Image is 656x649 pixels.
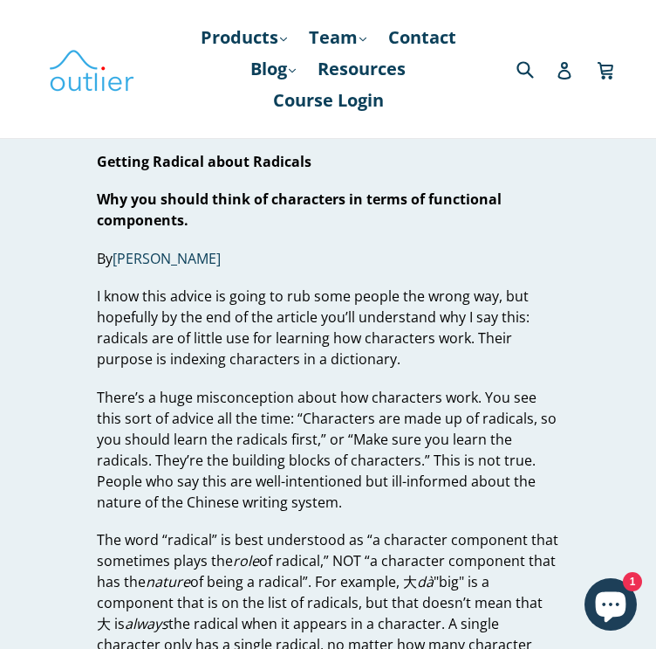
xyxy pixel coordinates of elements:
[48,44,135,94] img: Outlier Linguistics
[300,22,375,53] a: Team
[97,286,559,369] p: I know this advice is going to rub some people the wrong way, but hopefully by the end of the art...
[113,249,221,269] a: [PERSON_NAME]
[97,387,559,513] p: There’s a huge misconception about how characters work. You see this sort of advice all the time:...
[125,614,168,633] em: always
[417,572,434,591] em: dà
[309,53,414,85] a: Resources
[97,152,311,171] strong: Getting Radical about Radicals
[512,51,560,86] input: Search
[97,190,502,230] strong: Why you should think of characters in terms of functional components.
[579,578,642,635] inbox-online-store-chat: Shopify online store chat
[233,551,259,570] em: role
[264,85,393,116] a: Course Login
[379,22,465,53] a: Contact
[97,248,559,269] p: By
[242,53,304,85] a: Blog
[192,22,296,53] a: Products
[146,572,190,591] em: nature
